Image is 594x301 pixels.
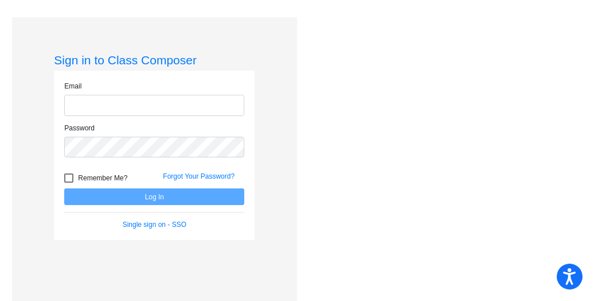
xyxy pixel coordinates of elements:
[64,123,95,133] label: Password
[123,221,186,229] a: Single sign on - SSO
[163,172,235,180] a: Forgot Your Password?
[54,53,255,67] h3: Sign in to Class Composer
[64,81,81,91] label: Email
[64,188,244,205] button: Log In
[78,171,127,185] span: Remember Me?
